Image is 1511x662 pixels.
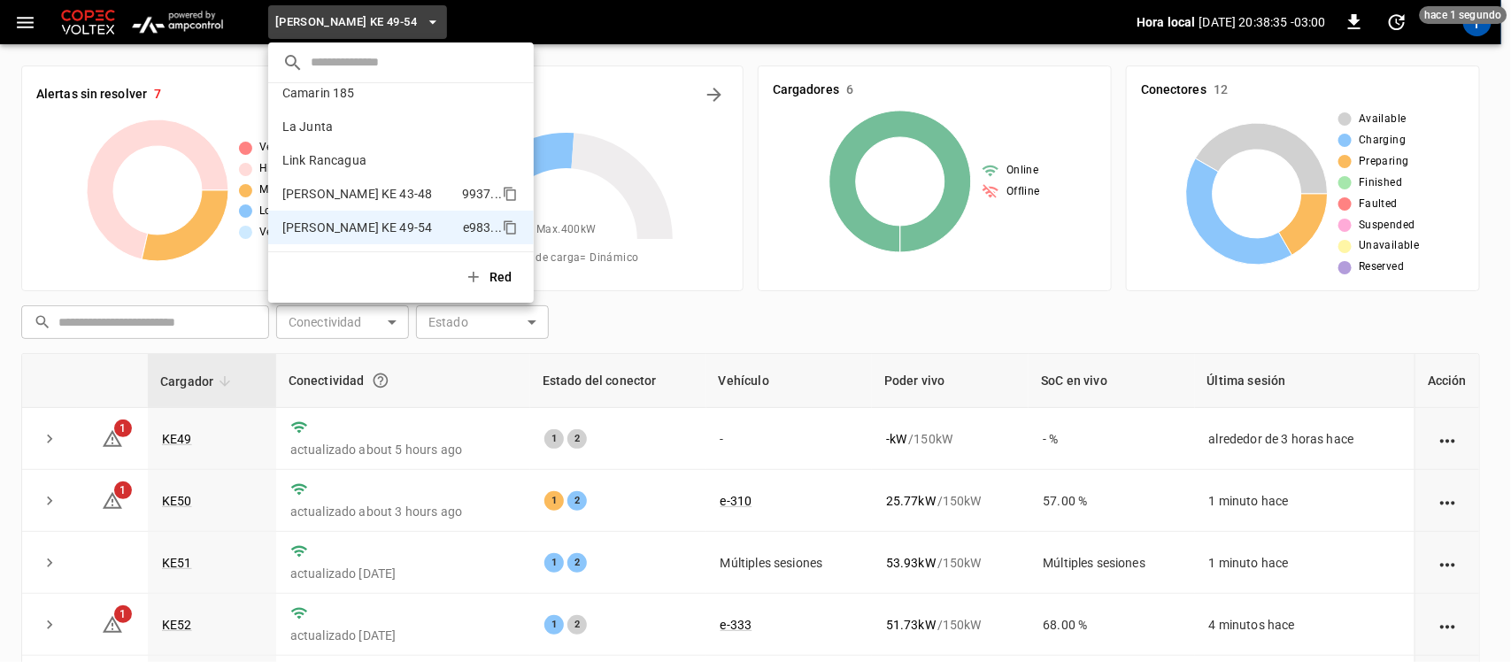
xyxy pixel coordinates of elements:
p: [PERSON_NAME] KE 49-54 [282,219,456,236]
p: [PERSON_NAME] KE 43-48 [282,185,455,203]
div: copy [501,183,520,204]
p: Camarin 185 [282,84,455,102]
p: Link Rancagua [282,151,458,169]
p: La Junta [282,118,458,135]
div: copy [501,217,520,238]
button: Red [454,259,527,296]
